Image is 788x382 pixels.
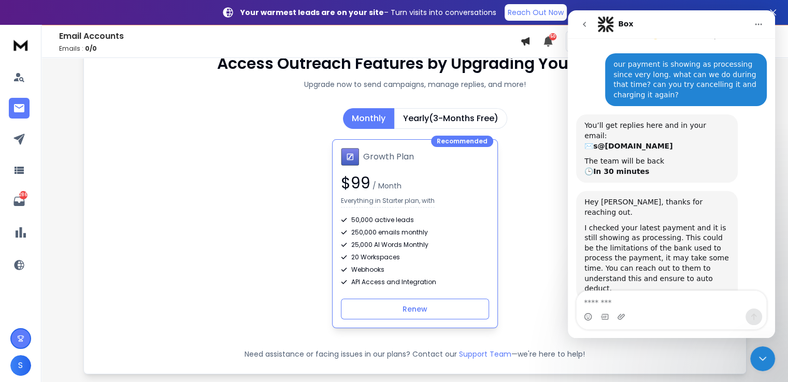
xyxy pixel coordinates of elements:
div: Recommended [431,136,493,147]
span: / Month [370,181,402,191]
div: API Access and Integration [341,278,489,286]
button: Yearly(3-Months Free) [394,108,507,129]
strong: Your warmest leads are on your site [240,7,384,18]
div: 25,000 AI Words Monthly [341,241,489,249]
div: 20 Workspaces [341,253,489,261]
img: logo [10,35,31,54]
p: Reach Out Now [508,7,564,18]
span: 0 / 0 [85,44,97,53]
button: S [10,355,31,376]
h1: Growth Plan [363,151,414,163]
h1: Access Outreach Features by Upgrading Your Plan [217,54,612,73]
h1: Email Accounts [59,30,520,42]
button: Support Team [459,349,511,359]
span: 50 [549,33,556,40]
div: Webhooks [341,266,489,274]
p: Need assistance or facing issues in our plans? Contact our —we're here to help! [98,349,732,359]
div: 50,000 active leads [341,216,489,224]
a: 286 [9,191,30,212]
button: Monthly [343,108,394,129]
span: $ 99 [341,172,370,194]
p: Upgrade now to send campaigns, manage replies, and more! [304,79,526,90]
img: Growth Plan icon [341,148,359,166]
button: Renew [341,299,489,319]
p: 286 [19,191,27,199]
iframe: Intercom live chat [568,10,775,338]
p: Emails : [59,45,520,53]
div: 250,000 emails monthly [341,228,489,237]
iframe: Intercom live chat [750,346,775,371]
p: Everything in Starter plan, with [341,197,435,208]
a: Reach Out Now [505,4,567,21]
p: – Turn visits into conversations [240,7,496,18]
